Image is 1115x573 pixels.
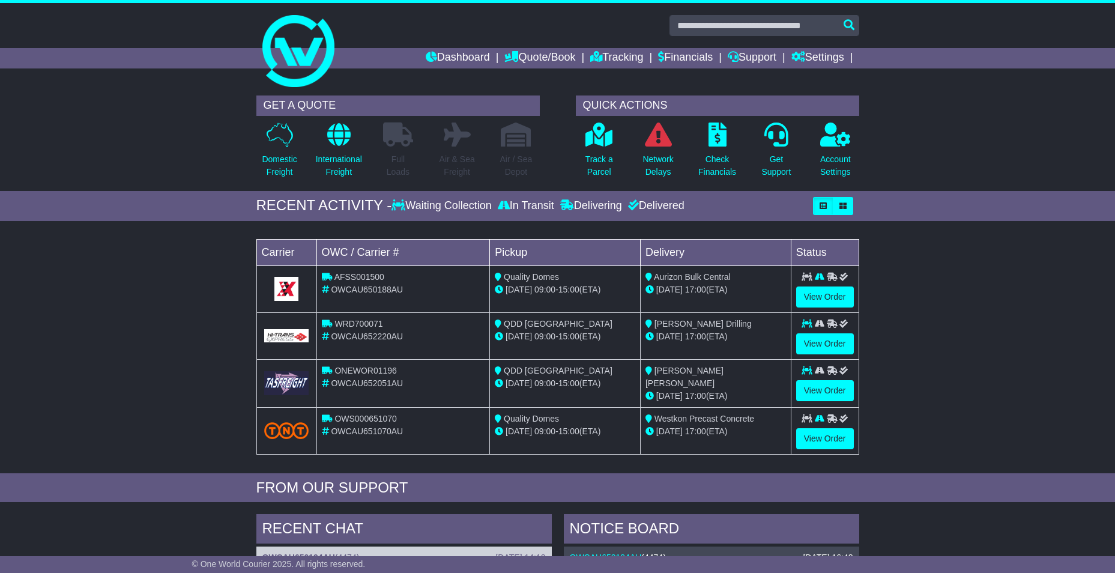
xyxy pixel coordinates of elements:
span: ONEWOR01196 [334,366,396,375]
p: Check Financials [698,153,736,178]
span: 17:00 [685,391,706,401]
a: View Order [796,428,854,449]
span: 09:00 [534,285,555,294]
a: OWCAU650194AU [570,553,642,562]
td: Status [791,239,859,265]
span: © One World Courier 2025. All rights reserved. [192,559,366,569]
a: Tracking [590,48,643,68]
span: 4474 [644,553,663,562]
a: AccountSettings [820,122,851,185]
img: GetCarrierServiceLogo [264,329,309,342]
td: Carrier [256,239,316,265]
p: Air / Sea Depot [500,153,533,178]
a: OWCAU650194AU [262,553,335,562]
a: Support [728,48,776,68]
span: 09:00 [534,426,555,436]
span: [DATE] [506,378,532,388]
span: Quality Domes [504,414,559,423]
a: Settings [791,48,844,68]
span: [DATE] [656,391,683,401]
span: Aurizon Bulk Central [654,272,731,282]
div: FROM OUR SUPPORT [256,479,859,497]
a: Financials [658,48,713,68]
p: Account Settings [820,153,851,178]
span: 17:00 [685,285,706,294]
a: InternationalFreight [315,122,363,185]
a: Quote/Book [504,48,575,68]
span: 09:00 [534,378,555,388]
a: Track aParcel [585,122,614,185]
div: [DATE] 14:10 [495,553,545,563]
p: Track a Parcel [585,153,613,178]
span: OWS000651070 [334,414,397,423]
p: Full Loads [383,153,413,178]
div: Delivering [557,199,625,213]
span: OWCAU652051AU [331,378,403,388]
span: OWCAU651070AU [331,426,403,436]
span: [DATE] [506,332,532,341]
span: 4474 [338,553,357,562]
span: QDD [GEOGRAPHIC_DATA] [504,319,612,329]
td: Pickup [490,239,641,265]
span: 17:00 [685,426,706,436]
div: Delivered [625,199,684,213]
div: NOTICE BOARD [564,514,859,547]
div: - (ETA) [495,425,635,438]
span: [PERSON_NAME] Drilling [654,319,752,329]
span: OWCAU652220AU [331,332,403,341]
span: OWCAU650188AU [331,285,403,294]
span: AFSS001500 [334,272,384,282]
a: Dashboard [426,48,490,68]
a: View Order [796,286,854,308]
p: International Freight [316,153,362,178]
div: (ETA) [645,330,786,343]
span: 09:00 [534,332,555,341]
img: GetCarrierServiceLogo [274,277,298,301]
span: 15:00 [558,426,579,436]
span: Quality Domes [504,272,559,282]
div: RECENT CHAT [256,514,552,547]
div: Waiting Collection [391,199,494,213]
span: [DATE] [656,426,683,436]
span: Westkon Precast Concrete [654,414,754,423]
td: Delivery [640,239,791,265]
a: View Order [796,380,854,401]
td: OWC / Carrier # [316,239,490,265]
p: Domestic Freight [262,153,297,178]
div: (ETA) [645,390,786,402]
img: TNT_Domestic.png [264,422,309,438]
div: - (ETA) [495,330,635,343]
div: In Transit [495,199,557,213]
p: Network Delays [642,153,673,178]
span: [DATE] [656,285,683,294]
img: GetCarrierServiceLogo [264,371,309,395]
div: (ETA) [645,425,786,438]
div: - (ETA) [495,283,635,296]
span: 17:00 [685,332,706,341]
p: Get Support [761,153,791,178]
a: NetworkDelays [642,122,674,185]
span: 15:00 [558,378,579,388]
span: [DATE] [506,426,532,436]
a: CheckFinancials [698,122,737,185]
div: GET A QUOTE [256,95,540,116]
p: Air & Sea Freight [440,153,475,178]
div: [DATE] 16:48 [803,553,853,563]
div: QUICK ACTIONS [576,95,859,116]
a: DomesticFreight [261,122,297,185]
span: QDD [GEOGRAPHIC_DATA] [504,366,612,375]
span: 15:00 [558,285,579,294]
div: (ETA) [645,283,786,296]
span: [PERSON_NAME] [PERSON_NAME] [645,366,724,388]
a: GetSupport [761,122,791,185]
span: 15:00 [558,332,579,341]
a: View Order [796,333,854,354]
span: WRD700071 [334,319,382,329]
span: [DATE] [506,285,532,294]
div: ( ) [262,553,546,563]
div: ( ) [570,553,853,563]
div: - (ETA) [495,377,635,390]
span: [DATE] [656,332,683,341]
div: RECENT ACTIVITY - [256,197,392,214]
